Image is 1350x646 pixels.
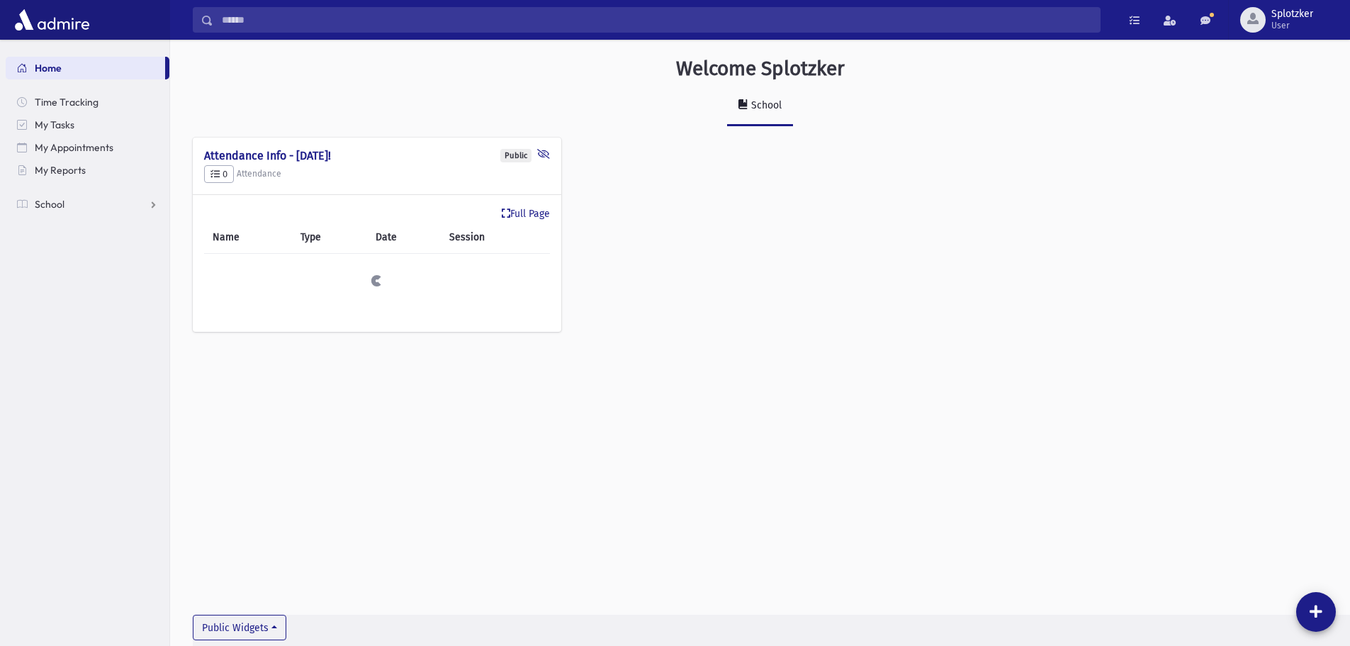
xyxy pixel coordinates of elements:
span: My Appointments [35,141,113,154]
span: User [1271,20,1313,31]
a: Full Page [502,206,550,221]
th: Session [441,221,550,254]
span: Splotzker [1271,9,1313,20]
div: Public [500,149,531,162]
button: 0 [204,165,234,184]
th: Date [367,221,441,254]
a: School [6,193,169,216]
a: Home [6,57,165,79]
button: Public Widgets [193,615,286,640]
h5: Attendance [204,165,550,184]
span: Time Tracking [35,96,99,108]
th: Type [292,221,367,254]
span: My Tasks [35,118,74,131]
span: School [35,198,64,211]
a: My Tasks [6,113,169,136]
span: My Reports [35,164,86,177]
h4: Attendance Info - [DATE]! [204,149,550,162]
input: Search [213,7,1100,33]
span: 0 [210,169,227,179]
a: School [727,87,793,126]
a: My Appointments [6,136,169,159]
img: AdmirePro [11,6,93,34]
div: School [748,99,782,111]
a: Time Tracking [6,91,169,113]
th: Name [204,221,292,254]
a: My Reports [6,159,169,182]
span: Home [35,62,62,74]
h3: Welcome Splotzker [676,57,845,81]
